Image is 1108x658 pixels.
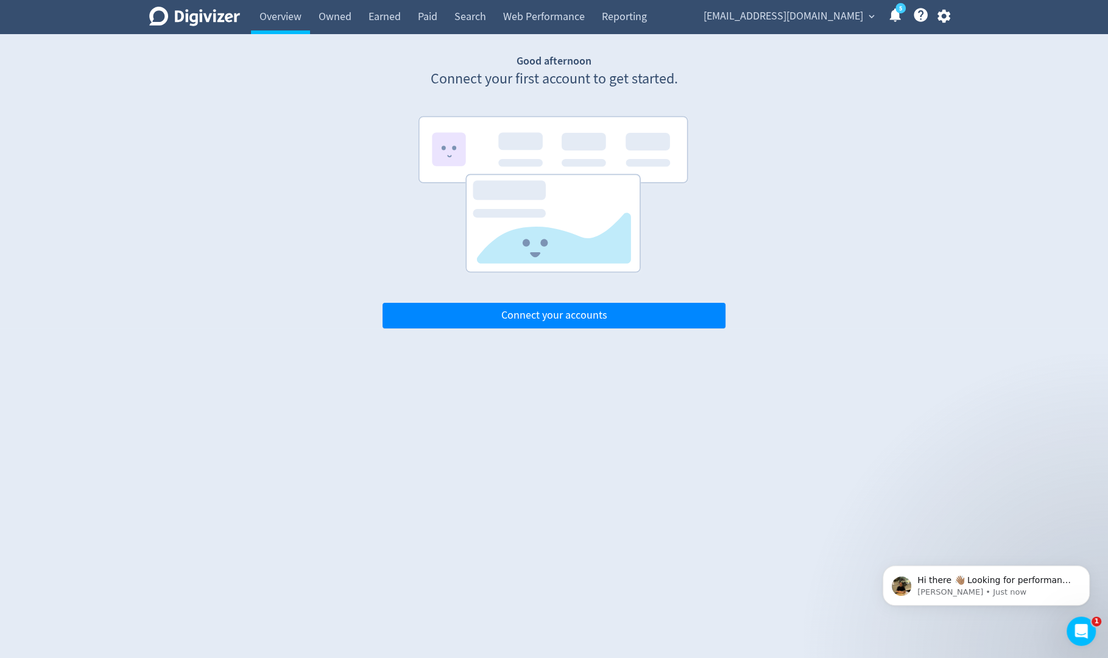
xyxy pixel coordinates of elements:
iframe: Intercom notifications message [864,540,1108,625]
a: Connect your accounts [383,308,725,322]
span: Connect your accounts [501,310,607,321]
button: Connect your accounts [383,303,725,328]
span: 1 [1092,617,1101,626]
p: Connect your first account to get started. [383,69,725,90]
text: 5 [898,4,902,13]
a: 5 [895,3,906,13]
h1: Good afternoon [383,54,725,69]
button: [EMAIL_ADDRESS][DOMAIN_NAME] [699,7,878,26]
span: expand_more [866,11,877,22]
span: [EMAIL_ADDRESS][DOMAIN_NAME] [704,7,863,26]
iframe: Intercom live chat [1067,617,1096,646]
